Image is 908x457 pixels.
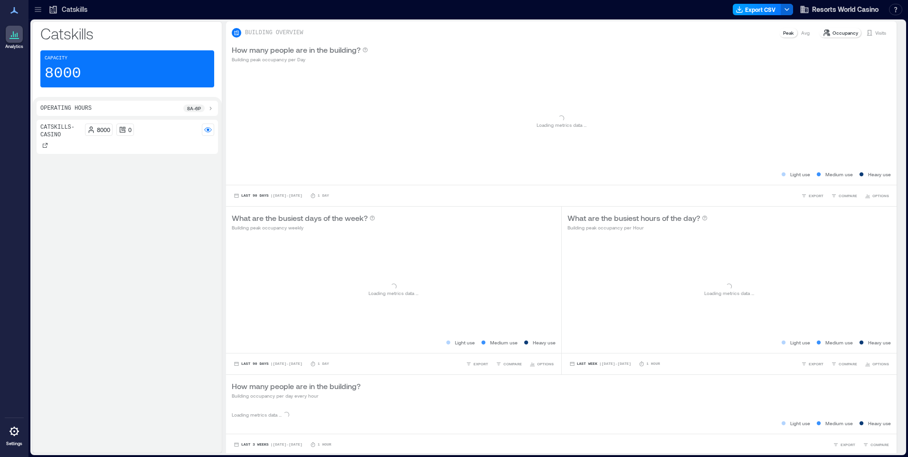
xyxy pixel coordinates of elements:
p: Building peak occupancy per Hour [567,224,708,231]
button: OPTIONS [863,191,891,200]
span: EXPORT [809,193,823,199]
p: Loading metrics data ... [704,289,754,297]
p: Light use [455,339,475,346]
p: Heavy use [868,339,891,346]
p: Heavy use [533,339,556,346]
p: Analytics [5,44,23,49]
button: COMPARE [494,359,524,369]
span: EXPORT [841,442,855,447]
p: 1 Hour [646,361,660,367]
p: Occupancy [832,29,858,37]
span: COMPARE [839,193,857,199]
p: Building peak occupancy weekly [232,224,375,231]
p: Operating Hours [40,105,92,112]
p: How many people are in the building? [232,44,360,56]
p: Heavy use [868,171,891,178]
p: Medium use [490,339,518,346]
span: EXPORT [473,361,488,367]
span: OPTIONS [537,361,554,367]
button: OPTIONS [863,359,891,369]
p: What are the busiest hours of the day? [567,212,700,224]
button: Resorts World Casino [797,2,881,17]
p: 8000 [97,126,110,133]
p: Avg [801,29,810,37]
span: COMPARE [870,442,889,447]
span: OPTIONS [872,193,889,199]
span: COMPARE [503,361,522,367]
span: COMPARE [839,361,857,367]
p: Visits [875,29,886,37]
p: Catskills [62,5,87,14]
button: EXPORT [831,440,857,449]
button: Last 3 Weeks |[DATE]-[DATE] [232,440,304,449]
button: EXPORT [799,359,825,369]
button: Last Week |[DATE]-[DATE] [567,359,633,369]
span: Resorts World Casino [812,5,879,14]
button: Last 90 Days |[DATE]-[DATE] [232,359,304,369]
button: Last 90 Days |[DATE]-[DATE] [232,191,304,200]
p: Capacity [45,55,67,62]
p: What are the busiest days of the week? [232,212,368,224]
p: Medium use [825,339,853,346]
p: 1 Day [318,361,329,367]
p: Building peak occupancy per Day [232,56,368,63]
p: Loading metrics data ... [369,289,418,297]
p: Settings [6,441,22,447]
p: 8a - 6p [187,105,201,112]
button: COMPARE [829,359,859,369]
p: Light use [790,419,810,427]
p: Loading metrics data ... [232,411,282,419]
p: 8000 [45,64,81,83]
span: EXPORT [809,361,823,367]
p: Light use [790,171,810,178]
p: 0 [128,126,132,133]
p: 1 Day [318,193,329,199]
p: Light use [790,339,810,346]
p: BUILDING OVERVIEW [245,29,303,37]
p: Medium use [825,171,853,178]
p: Heavy use [868,419,891,427]
a: Analytics [2,23,26,52]
p: Loading metrics data ... [537,121,586,129]
p: Catskills [40,24,214,43]
button: OPTIONS [528,359,556,369]
p: Medium use [825,419,853,427]
button: EXPORT [799,191,825,200]
button: Export CSV [733,4,781,15]
button: COMPARE [861,440,891,449]
p: Catskills- Casino [40,124,81,139]
p: Building occupancy per day every hour [232,392,360,400]
button: COMPARE [829,191,859,200]
p: Peak [783,29,794,37]
span: OPTIONS [872,361,889,367]
p: How many people are in the building? [232,381,360,392]
button: EXPORT [464,359,490,369]
p: 1 Hour [318,442,331,447]
a: Settings [3,420,26,449]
